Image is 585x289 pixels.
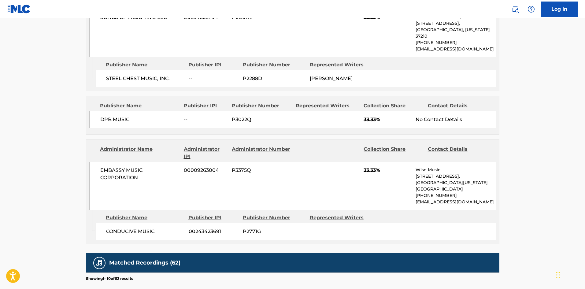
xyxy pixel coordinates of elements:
[100,146,179,160] div: Administrator Name
[232,102,291,109] div: Publisher Number
[556,266,560,284] div: Drag
[86,276,133,281] p: Showing 1 - 10 of 62 results
[184,167,227,174] span: 00009263004
[541,2,578,17] a: Log In
[416,116,495,123] div: No Contact Details
[100,167,180,181] span: EMBASSY MUSIC CORPORATION
[232,116,291,123] span: P3022Q
[232,146,291,160] div: Administrator Number
[554,260,585,289] iframe: Chat Widget
[512,6,519,13] img: search
[243,75,305,82] span: P2288D
[184,146,227,160] div: Administrator IPI
[232,167,291,174] span: P3375Q
[528,6,535,13] img: help
[525,3,537,15] div: Help
[109,259,180,266] h5: Matched Recordings (62)
[189,75,238,82] span: --
[106,214,184,221] div: Publisher Name
[364,116,411,123] span: 33.33%
[416,27,495,39] p: [GEOGRAPHIC_DATA], [US_STATE] 37210
[106,75,184,82] span: STEEL CHEST MUSIC, INC.
[243,228,305,235] span: P2771G
[310,61,372,69] div: Represented Writers
[416,186,495,192] p: [GEOGRAPHIC_DATA]
[106,228,184,235] span: CONDUCIVE MUSIC
[188,214,238,221] div: Publisher IPI
[243,214,305,221] div: Publisher Number
[428,146,487,160] div: Contact Details
[296,102,359,109] div: Represented Writers
[100,102,179,109] div: Publisher Name
[428,102,487,109] div: Contact Details
[96,259,103,267] img: Matched Recordings
[7,5,31,13] img: MLC Logo
[364,102,423,109] div: Collection Share
[106,61,184,69] div: Publisher Name
[100,116,180,123] span: DPB MUSIC
[184,116,227,123] span: --
[364,167,411,174] span: 33.33%
[310,76,353,81] span: [PERSON_NAME]
[416,199,495,205] p: [EMAIL_ADDRESS][DOMAIN_NAME]
[184,102,227,109] div: Publisher IPI
[416,180,495,186] p: [GEOGRAPHIC_DATA][US_STATE]
[416,20,495,27] p: [STREET_ADDRESS],
[310,214,372,221] div: Represented Writers
[416,173,495,180] p: [STREET_ADDRESS],
[416,192,495,199] p: [PHONE_NUMBER]
[416,167,495,173] p: Wise Music
[189,228,238,235] span: 00243423691
[243,61,305,69] div: Publisher Number
[509,3,521,15] a: Public Search
[188,61,238,69] div: Publisher IPI
[416,46,495,52] p: [EMAIL_ADDRESS][DOMAIN_NAME]
[416,39,495,46] p: [PHONE_NUMBER]
[364,146,423,160] div: Collection Share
